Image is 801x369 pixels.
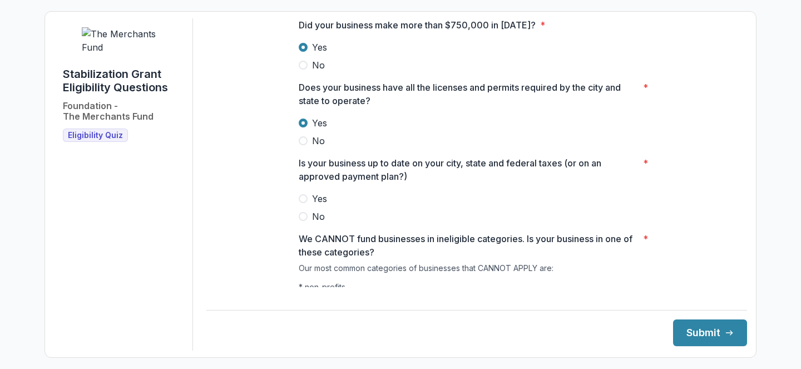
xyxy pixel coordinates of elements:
[82,27,165,54] img: The Merchants Fund
[312,210,325,223] span: No
[68,131,123,140] span: Eligibility Quiz
[63,101,154,122] h2: Foundation - The Merchants Fund
[312,134,325,147] span: No
[312,192,327,205] span: Yes
[312,116,327,130] span: Yes
[299,156,639,183] p: Is your business up to date on your city, state and federal taxes (or on an approved payment plan?)
[673,319,747,346] button: Submit
[299,18,536,32] p: Did your business make more than $750,000 in [DATE]?
[63,67,184,94] h1: Stabilization Grant Eligibility Questions
[299,232,639,259] p: We CANNOT fund businesses in ineligible categories. Is your business in one of these categories?
[312,58,325,72] span: No
[312,41,327,54] span: Yes
[299,81,639,107] p: Does your business have all the licenses and permits required by the city and state to operate?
